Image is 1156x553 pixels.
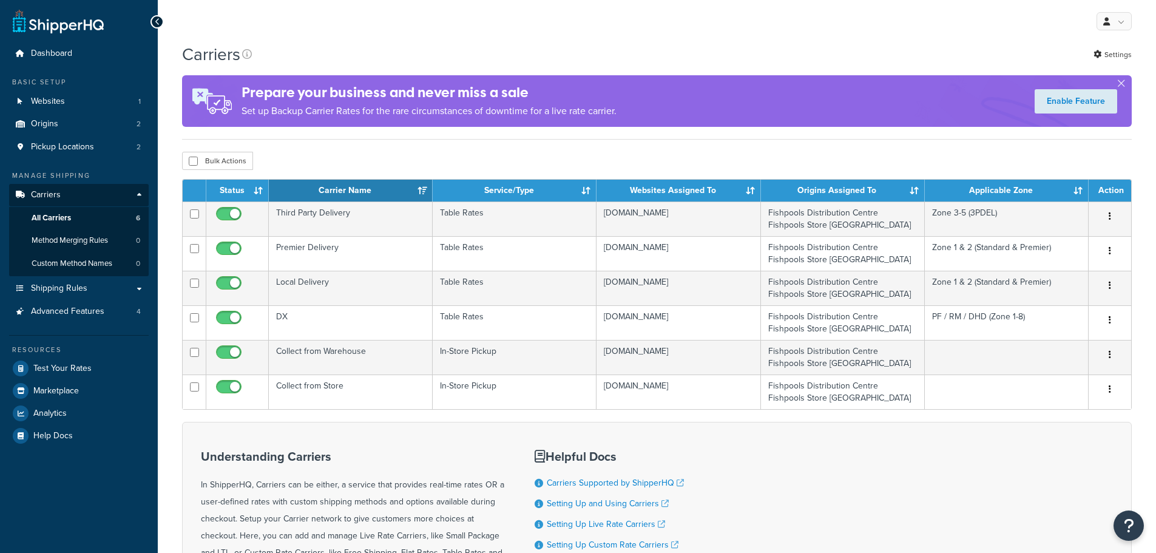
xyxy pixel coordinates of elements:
a: Method Merging Rules 0 [9,229,149,252]
div: Basic Setup [9,77,149,87]
td: Fishpools Distribution Centre Fishpools Store [GEOGRAPHIC_DATA] [761,236,925,271]
th: Service/Type: activate to sort column ascending [433,180,597,202]
td: Third Party Delivery [269,202,433,236]
li: Origins [9,113,149,135]
td: Zone 3-5 (3PDEL) [925,202,1089,236]
td: Table Rates [433,202,597,236]
span: Shipping Rules [31,283,87,294]
img: ad-rules-rateshop-fe6ec290ccb7230408bd80ed9643f0289d75e0ffd9eb532fc0e269fcd187b520.png [182,75,242,127]
td: [DOMAIN_NAME] [597,375,760,409]
span: Websites [31,97,65,107]
td: Fishpools Distribution Centre Fishpools Store [GEOGRAPHIC_DATA] [761,305,925,340]
td: In-Store Pickup [433,375,597,409]
a: Setting Up Custom Rate Carriers [547,538,678,551]
li: Method Merging Rules [9,229,149,252]
td: Premier Delivery [269,236,433,271]
td: [DOMAIN_NAME] [597,340,760,375]
a: Enable Feature [1035,89,1117,114]
a: Dashboard [9,42,149,65]
li: Advanced Features [9,300,149,323]
h3: Helpful Docs [535,450,693,463]
td: [DOMAIN_NAME] [597,236,760,271]
a: All Carriers 6 [9,207,149,229]
td: Fishpools Distribution Centre Fishpools Store [GEOGRAPHIC_DATA] [761,271,925,305]
span: Pickup Locations [31,142,94,152]
p: Set up Backup Carrier Rates for the rare circumstances of downtime for a live rate carrier. [242,103,617,120]
h4: Prepare your business and never miss a sale [242,83,617,103]
span: 2 [137,142,141,152]
td: Collect from Warehouse [269,340,433,375]
td: In-Store Pickup [433,340,597,375]
span: Analytics [33,409,67,419]
span: 1 [138,97,141,107]
a: Marketplace [9,380,149,402]
a: Websites 1 [9,90,149,113]
span: 0 [136,236,140,246]
td: Fishpools Distribution Centre Fishpools Store [GEOGRAPHIC_DATA] [761,340,925,375]
td: [DOMAIN_NAME] [597,202,760,236]
span: All Carriers [32,213,71,223]
span: Origins [31,119,58,129]
td: Table Rates [433,271,597,305]
a: Setting Up Live Rate Carriers [547,518,665,531]
a: Settings [1093,46,1132,63]
th: Status: activate to sort column ascending [206,180,269,202]
td: Local Delivery [269,271,433,305]
a: Carriers [9,184,149,206]
li: Pickup Locations [9,136,149,158]
h1: Carriers [182,42,240,66]
div: Resources [9,345,149,355]
a: Help Docs [9,425,149,447]
th: Applicable Zone: activate to sort column ascending [925,180,1089,202]
td: DX [269,305,433,340]
span: Custom Method Names [32,259,112,269]
span: Dashboard [31,49,72,59]
td: Table Rates [433,236,597,271]
td: Zone 1 & 2 (Standard & Premier) [925,236,1089,271]
h3: Understanding Carriers [201,450,504,463]
td: Collect from Store [269,375,433,409]
a: Setting Up and Using Carriers [547,497,669,510]
span: Advanced Features [31,307,104,317]
th: Action [1089,180,1131,202]
th: Websites Assigned To: activate to sort column ascending [597,180,760,202]
li: Websites [9,90,149,113]
td: Fishpools Distribution Centre Fishpools Store [GEOGRAPHIC_DATA] [761,202,925,236]
span: Carriers [31,190,61,200]
div: Manage Shipping [9,171,149,181]
a: Carriers Supported by ShipperHQ [547,477,684,489]
li: All Carriers [9,207,149,229]
span: 4 [137,307,141,317]
th: Origins Assigned To: activate to sort column ascending [761,180,925,202]
a: ShipperHQ Home [13,9,104,33]
span: 0 [136,259,140,269]
td: [DOMAIN_NAME] [597,305,760,340]
td: Table Rates [433,305,597,340]
td: Zone 1 & 2 (Standard & Premier) [925,271,1089,305]
a: Shipping Rules [9,277,149,300]
a: Advanced Features 4 [9,300,149,323]
span: Test Your Rates [33,364,92,374]
span: Method Merging Rules [32,236,108,246]
li: Carriers [9,184,149,276]
td: Fishpools Distribution Centre Fishpools Store [GEOGRAPHIC_DATA] [761,375,925,409]
a: Analytics [9,402,149,424]
a: Origins 2 [9,113,149,135]
td: [DOMAIN_NAME] [597,271,760,305]
span: 2 [137,119,141,129]
span: Help Docs [33,431,73,441]
button: Bulk Actions [182,152,253,170]
li: Custom Method Names [9,253,149,275]
a: Test Your Rates [9,358,149,379]
a: Pickup Locations 2 [9,136,149,158]
th: Carrier Name: activate to sort column ascending [269,180,433,202]
span: 6 [136,213,140,223]
span: Marketplace [33,386,79,396]
a: Custom Method Names 0 [9,253,149,275]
